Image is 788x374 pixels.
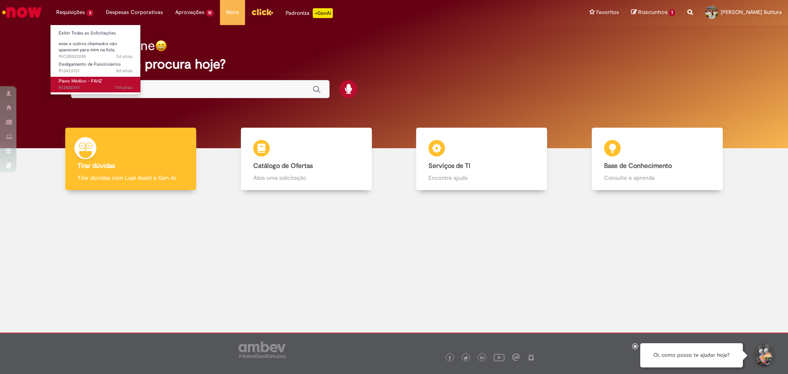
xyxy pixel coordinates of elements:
h2: O que você procura hoje? [71,57,717,71]
img: happy-face.png [155,40,167,52]
span: 17d atrás [115,85,133,91]
div: Oi, como posso te ajudar hoje? [640,343,743,367]
a: Aberto R13433331 : Desligamento de Funcionários [50,60,141,75]
span: More [226,8,239,16]
span: 3d atrás [116,53,133,60]
ul: Requisições [50,25,141,95]
span: esse e outros chamados não aparecem para mim na lista. [59,41,117,53]
time: 26/08/2025 11:06:46 [116,53,133,60]
a: Base de Conhecimento Consulte e aprenda [570,128,745,190]
b: Tirar dúvidas [78,162,115,170]
a: Catálogo de Ofertas Abra uma solicitação [219,128,394,190]
img: logo_footer_youtube.png [494,352,504,363]
a: Serviços de TI Encontre ajuda [394,128,570,190]
span: 3 [87,9,94,16]
img: ServiceNow [1,4,43,21]
span: Despesas Corporativas [106,8,163,16]
span: 8d atrás [116,68,133,74]
p: Consulte e aprenda [604,174,710,182]
a: Rascunhos [631,9,675,16]
b: Serviços de TI [428,162,470,170]
p: Tirar dúvidas com Lupi Assist e Gen Ai [78,174,184,182]
button: Iniciar Conversa de Suporte [751,343,776,368]
span: 1 [669,9,675,16]
a: Tirar dúvidas Tirar dúvidas com Lupi Assist e Gen Ai [43,128,219,190]
span: Requisições [56,8,85,16]
b: Catálogo de Ofertas [253,162,313,170]
span: R13433331 [59,68,133,74]
a: Exibir Todas as Solicitações [50,29,141,38]
span: Desligamento de Funcionários [59,61,121,67]
p: Encontre ajuda [428,174,535,182]
span: INC00522285 [59,53,133,60]
span: [PERSON_NAME] Buttura [721,9,782,16]
span: Plano Médico - FAHZ [59,78,102,84]
p: +GenAi [313,8,333,18]
img: logo_footer_twitter.png [464,356,468,360]
span: R13402319 [59,85,133,91]
span: Aprovações [175,8,204,16]
img: logo_footer_naosei.png [527,353,535,361]
span: Favoritos [596,8,619,16]
img: logo_footer_facebook.png [448,356,452,360]
span: 12 [206,9,214,16]
img: logo_footer_linkedin.png [480,356,484,360]
div: Padroniza [286,8,333,18]
span: Rascunhos [638,8,668,16]
b: Base de Conhecimento [604,162,672,170]
p: Abra uma solicitação [253,174,360,182]
time: 20/08/2025 16:10:36 [116,68,133,74]
img: click_logo_yellow_360x200.png [251,6,273,18]
img: logo_footer_workplace.png [512,353,520,361]
a: Aberto R13402319 : Plano Médico - FAHZ [50,77,141,92]
a: Aberto INC00522285 : esse e outros chamados não aparecem para mim na lista. [50,39,141,57]
time: 12/08/2025 10:56:14 [115,85,133,91]
img: logo_footer_ambev_rotulo_gray.png [238,342,286,358]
